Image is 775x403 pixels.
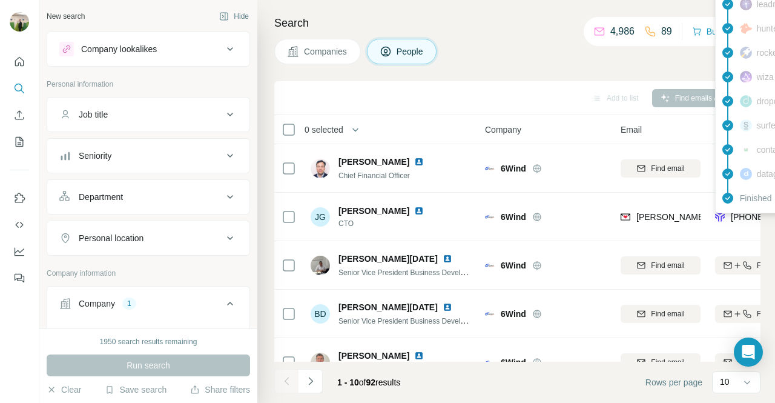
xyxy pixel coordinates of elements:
span: [PERSON_NAME] [338,156,409,168]
img: provider hunter logo [740,23,752,34]
div: Seniority [79,150,111,162]
span: 6Wind [501,356,526,368]
span: 6Wind [501,308,526,320]
span: CTO [338,218,438,229]
img: provider rocketreach logo [740,47,752,59]
img: LinkedIn logo [443,302,452,312]
button: Find email [621,159,701,178]
img: Logo of 6Wind [485,309,495,319]
div: Company [79,298,115,310]
button: Use Surfe on LinkedIn [10,187,29,209]
img: Avatar [10,12,29,32]
button: Search [10,78,29,99]
p: 89 [661,24,672,39]
button: Buy credits [692,23,748,40]
button: My lists [10,131,29,153]
img: Logo of 6Wind [485,358,495,367]
img: provider contactout logo [740,147,752,153]
p: 10 [720,376,730,388]
div: New search [47,11,85,22]
span: of [359,378,366,387]
h4: Search [274,15,760,32]
span: [PERSON_NAME][DATE] [338,301,438,313]
div: 1 [122,298,136,309]
img: provider forager logo [715,211,725,223]
button: Share filters [190,384,250,396]
img: Avatar [311,256,330,275]
img: provider findymail logo [621,211,630,223]
img: provider dropcontact logo [740,95,752,107]
p: Company information [47,268,250,279]
span: wiza [757,71,774,83]
span: 6Wind [501,259,526,271]
span: Email [621,124,642,136]
img: provider datagma logo [740,168,752,180]
button: Find email [621,353,701,371]
img: LinkedIn logo [414,351,424,361]
span: 1 - 10 [337,378,359,387]
div: Department [79,191,123,203]
span: 6Wind [501,211,526,223]
button: Job title [47,100,249,129]
span: Find email [651,260,684,271]
button: Clear [47,384,81,396]
img: Logo of 6Wind [485,261,495,270]
button: Department [47,182,249,211]
div: Select a company name or website [59,323,237,339]
img: Avatar [311,159,330,178]
button: Navigate to next page [298,369,323,393]
button: Hide [211,7,257,25]
img: LinkedIn logo [414,206,424,216]
p: Personal information [47,79,250,90]
span: 92 [366,378,376,387]
span: Senior Vice President Business Development [338,267,484,277]
div: Company lookalikes [81,43,157,55]
button: Quick start [10,51,29,73]
img: LinkedIn logo [443,254,452,264]
button: Seniority [47,141,249,170]
span: Find email [651,308,684,319]
span: 6Wind [501,162,526,175]
div: Open Intercom Messenger [734,338,763,367]
span: Senior Vice President Business Development [338,316,484,325]
div: 1950 search results remaining [100,336,197,347]
span: Find email [651,357,684,368]
span: [PERSON_NAME] [338,205,409,217]
button: Personal location [47,224,249,253]
img: LinkedIn logo [414,157,424,167]
span: [PERSON_NAME][DATE] [338,253,438,265]
button: Use Surfe API [10,214,29,236]
div: Job title [79,108,108,121]
button: Find email [621,256,701,275]
span: Chief Financial Officer [338,172,410,180]
span: [PERSON_NAME] [338,350,409,362]
img: provider wiza logo [740,71,752,83]
img: provider surfe logo [740,119,752,132]
button: Enrich CSV [10,104,29,126]
button: Feedback [10,267,29,289]
span: People [397,45,424,58]
span: Rows per page [645,376,702,388]
button: Find email [621,305,701,323]
button: Company1 [47,289,249,323]
span: Companies [304,45,348,58]
span: Company [485,124,521,136]
button: Company lookalikes [47,35,249,64]
span: results [337,378,400,387]
img: Logo of 6Wind [485,164,495,173]
button: Save search [105,384,167,396]
img: Avatar [311,353,330,372]
button: Dashboard [10,241,29,262]
div: Personal location [79,232,143,244]
span: 0 selected [305,124,343,136]
span: Find email [651,163,684,174]
span: Finished [740,192,772,204]
div: BD [311,304,330,324]
img: Logo of 6Wind [485,212,495,222]
div: JG [311,207,330,227]
p: 4,986 [610,24,635,39]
